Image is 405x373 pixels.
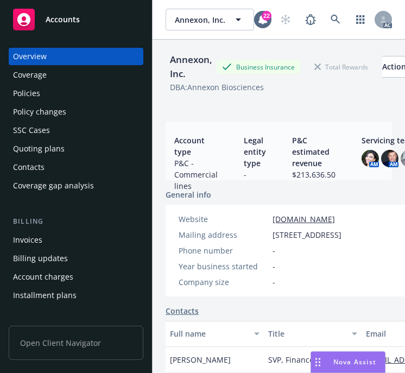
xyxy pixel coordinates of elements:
[13,122,50,139] div: SSC Cases
[292,169,336,180] span: $213,636.50
[9,85,143,102] a: Policies
[166,321,264,347] button: Full name
[9,268,143,286] a: Account charges
[273,245,275,256] span: -
[9,159,143,176] a: Contacts
[13,103,66,121] div: Policy changes
[179,245,268,256] div: Phone number
[273,261,275,272] span: -
[262,11,271,21] div: 22
[273,229,341,241] span: [STREET_ADDRESS]
[273,214,335,224] a: [DOMAIN_NAME]
[9,4,143,35] a: Accounts
[9,250,143,267] a: Billing updates
[13,66,47,84] div: Coverage
[268,328,346,339] div: Title
[166,305,199,317] a: Contacts
[333,357,376,366] span: Nova Assist
[13,48,47,65] div: Overview
[13,231,42,249] div: Invoices
[179,276,268,288] div: Company size
[13,177,94,194] div: Coverage gap analysis
[9,231,143,249] a: Invoices
[179,229,268,241] div: Mailing address
[170,354,231,365] span: [PERSON_NAME]
[9,66,143,84] a: Coverage
[9,326,143,360] span: Open Client Navigator
[166,53,217,81] div: Annexon, Inc.
[179,261,268,272] div: Year business started
[13,140,65,157] div: Quoting plans
[309,60,374,74] div: Total Rewards
[268,354,314,365] span: SVP, Finance
[13,85,40,102] div: Policies
[9,103,143,121] a: Policy changes
[46,15,80,24] span: Accounts
[9,122,143,139] a: SSC Cases
[9,48,143,65] a: Overview
[311,352,325,372] div: Drag to move
[300,9,321,30] a: Report a Bug
[350,9,371,30] a: Switch app
[381,150,398,167] img: photo
[244,135,266,169] span: Legal entity type
[179,213,268,225] div: Website
[13,287,77,304] div: Installment plans
[13,268,73,286] div: Account charges
[166,9,254,30] button: Annexon, Inc.
[244,169,266,180] span: -
[13,159,45,176] div: Contacts
[325,9,346,30] a: Search
[362,150,379,167] img: photo
[174,157,218,192] span: P&C - Commercial lines
[9,287,143,304] a: Installment plans
[166,189,211,200] span: General info
[292,135,336,169] span: P&C estimated revenue
[175,14,226,26] span: Annexon, Inc.
[9,177,143,194] a: Coverage gap analysis
[264,321,362,347] button: Title
[9,140,143,157] a: Quoting plans
[170,81,264,93] div: DBA: Annexon Biosciences
[9,216,143,227] div: Billing
[217,60,300,74] div: Business Insurance
[174,135,218,157] span: Account type
[273,276,275,288] span: -
[170,328,248,339] div: Full name
[13,250,68,267] div: Billing updates
[311,351,385,373] button: Nova Assist
[275,9,296,30] a: Start snowing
